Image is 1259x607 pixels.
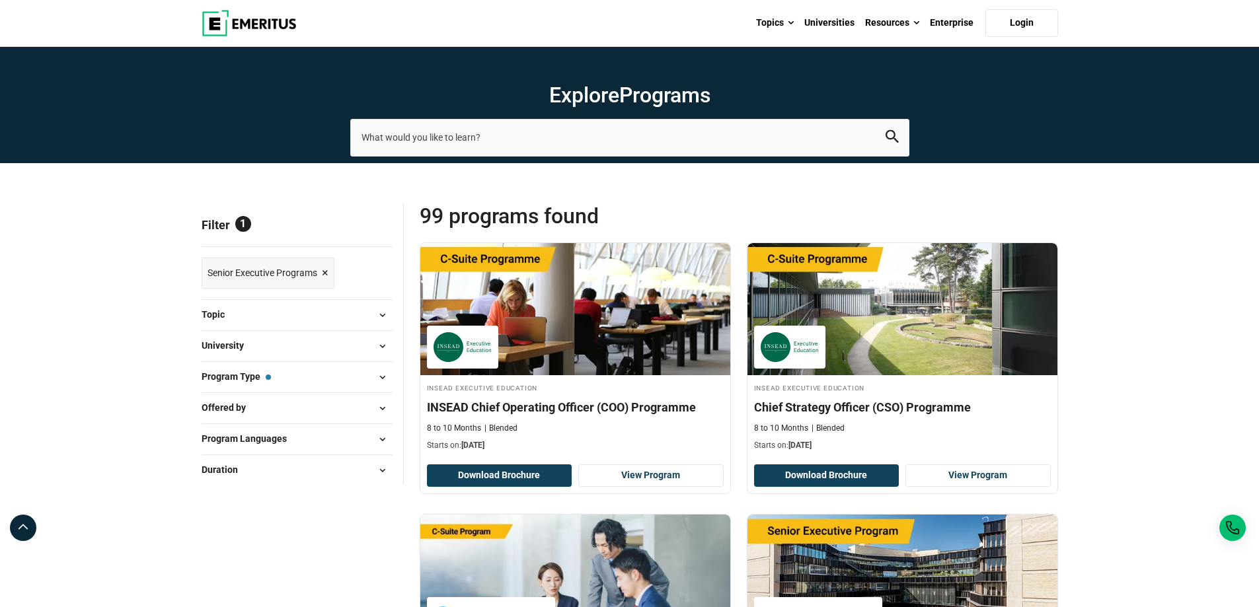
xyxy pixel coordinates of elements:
[427,399,724,415] h4: INSEAD Chief Operating Officer (COO) Programme
[202,431,297,446] span: Program Languages
[202,369,271,384] span: Program Type
[202,429,393,449] button: Program Languages
[420,203,739,229] span: 99 Programs found
[427,423,481,434] p: 8 to 10 Months
[985,9,1058,37] a: Login
[202,460,393,480] button: Duration
[886,130,899,145] button: search
[484,423,517,434] p: Blended
[812,423,845,434] p: Blended
[434,332,492,362] img: INSEAD Executive Education
[322,264,328,283] span: ×
[427,382,724,393] h4: INSEAD Executive Education
[747,243,1057,375] img: Chief Strategy Officer (CSO) Programme | Online Leadership Course
[202,398,393,418] button: Offered by
[754,399,1051,415] h4: Chief Strategy Officer (CSO) Programme
[619,83,710,108] span: Programs
[747,243,1057,458] a: Leadership Course by INSEAD Executive Education - October 14, 2025 INSEAD Executive Education INS...
[754,423,808,434] p: 8 to 10 Months
[788,441,812,450] span: [DATE]
[461,441,484,450] span: [DATE]
[578,464,724,487] a: View Program
[202,338,254,353] span: University
[886,133,899,146] a: search
[427,464,572,487] button: Download Brochure
[202,336,393,356] button: University
[761,332,819,362] img: INSEAD Executive Education
[350,119,909,156] input: search-page
[202,258,334,289] a: Senior Executive Programs ×
[905,464,1051,487] a: View Program
[235,216,251,232] span: 1
[350,82,909,108] h1: Explore
[754,440,1051,451] p: Starts on:
[202,462,248,477] span: Duration
[202,400,256,415] span: Offered by
[202,305,393,325] button: Topic
[420,243,730,458] a: Leadership Course by INSEAD Executive Education - October 14, 2025 INSEAD Executive Education INS...
[202,367,393,387] button: Program Type
[352,218,393,235] a: Reset all
[202,307,235,322] span: Topic
[202,203,393,246] p: Filter
[754,382,1051,393] h4: INSEAD Executive Education
[427,440,724,451] p: Starts on:
[420,243,730,375] img: INSEAD Chief Operating Officer (COO) Programme | Online Leadership Course
[754,464,899,487] button: Download Brochure
[208,266,317,280] span: Senior Executive Programs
